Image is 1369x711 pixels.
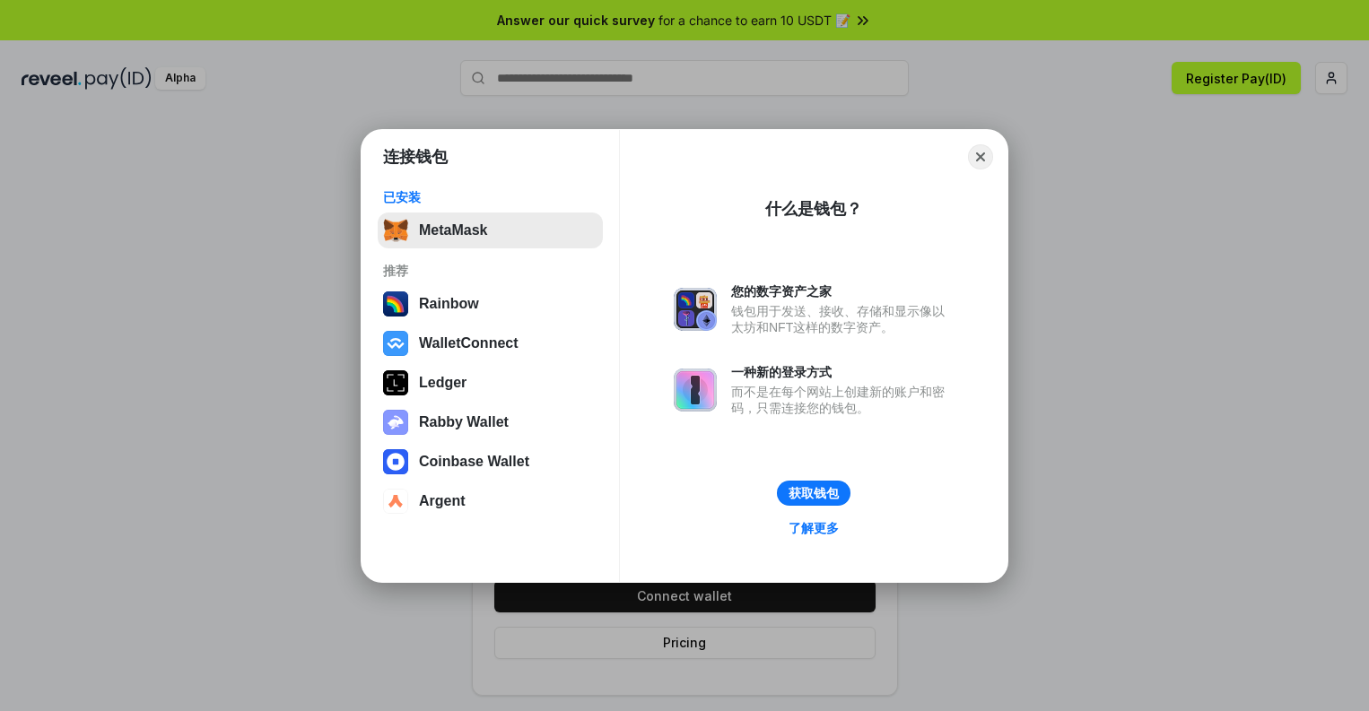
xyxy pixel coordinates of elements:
a: 了解更多 [778,516,850,540]
div: 您的数字资产之家 [731,283,954,299]
img: svg+xml,%3Csvg%20xmlns%3D%22http%3A%2F%2Fwww.w3.org%2F2000%2Fsvg%22%20fill%3D%22none%22%20viewBox... [674,369,717,412]
div: Argent [419,493,466,509]
div: Rabby Wallet [419,414,509,430]
button: MetaMask [378,212,603,248]
button: Rabby Wallet [378,404,603,440]
button: 获取钱包 [777,481,850,506]
img: svg+xml,%3Csvg%20width%3D%22120%22%20height%3D%22120%22%20viewBox%3D%220%200%20120%20120%22%20fil... [383,291,408,316]
div: Ledger [419,375,467,391]
div: Coinbase Wallet [419,454,529,470]
img: svg+xml,%3Csvg%20fill%3D%22none%22%20height%3D%2233%22%20viewBox%3D%220%200%2035%2033%22%20width%... [383,218,408,243]
button: Ledger [378,365,603,401]
img: svg+xml,%3Csvg%20width%3D%2228%22%20height%3D%2228%22%20viewBox%3D%220%200%2028%2028%22%20fill%3D... [383,489,408,514]
button: Argent [378,483,603,519]
img: svg+xml,%3Csvg%20width%3D%2228%22%20height%3D%2228%22%20viewBox%3D%220%200%2028%2028%22%20fill%3D... [383,449,408,474]
button: Coinbase Wallet [378,444,603,480]
h1: 连接钱包 [383,146,448,168]
div: 而不是在每个网站上创建新的账户和密码，只需连接您的钱包。 [731,384,954,416]
button: WalletConnect [378,325,603,361]
div: WalletConnect [419,335,519,351]
div: 已安装 [383,189,597,205]
img: svg+xml,%3Csvg%20xmlns%3D%22http%3A%2F%2Fwww.w3.org%2F2000%2Fsvg%22%20width%3D%2228%22%20height%3... [383,370,408,395]
div: 获取钱包 [789,485,839,501]
div: 推荐 [383,263,597,279]
img: svg+xml,%3Csvg%20xmlns%3D%22http%3A%2F%2Fwww.w3.org%2F2000%2Fsvg%22%20fill%3D%22none%22%20viewBox... [383,410,408,435]
img: svg+xml,%3Csvg%20xmlns%3D%22http%3A%2F%2Fwww.w3.org%2F2000%2Fsvg%22%20fill%3D%22none%22%20viewBox... [674,288,717,331]
div: MetaMask [419,222,487,238]
button: Close [968,144,993,169]
div: 一种新的登录方式 [731,364,954,380]
button: Rainbow [378,286,603,322]
div: 钱包用于发送、接收、存储和显示像以太坊和NFT这样的数字资产。 [731,303,954,335]
img: svg+xml,%3Csvg%20width%3D%2228%22%20height%3D%2228%22%20viewBox%3D%220%200%2028%2028%22%20fill%3D... [383,331,408,356]
div: 了解更多 [789,520,839,536]
div: 什么是钱包？ [765,198,862,220]
div: Rainbow [419,296,479,312]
